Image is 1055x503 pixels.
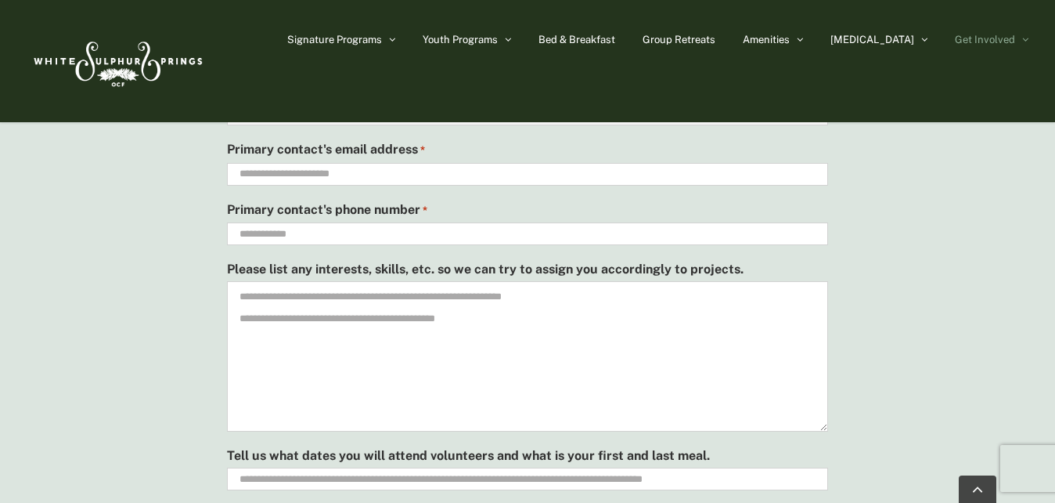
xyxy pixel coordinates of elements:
[227,198,427,222] label: Primary contact's phone number
[227,444,710,467] label: Tell us what dates you will attend volunteers and what is your first and last meal.
[27,24,207,98] img: White Sulphur Springs Logo
[830,34,914,45] span: [MEDICAL_DATA]
[227,138,425,161] label: Primary contact's email address
[643,34,715,45] span: Group Retreats
[287,34,382,45] span: Signature Programs
[423,34,498,45] span: Youth Programs
[227,258,744,280] label: Please list any interests, skills, etc. so we can try to assign you accordingly to projects.
[743,34,790,45] span: Amenities
[538,34,615,45] span: Bed & Breakfast
[955,34,1015,45] span: Get Involved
